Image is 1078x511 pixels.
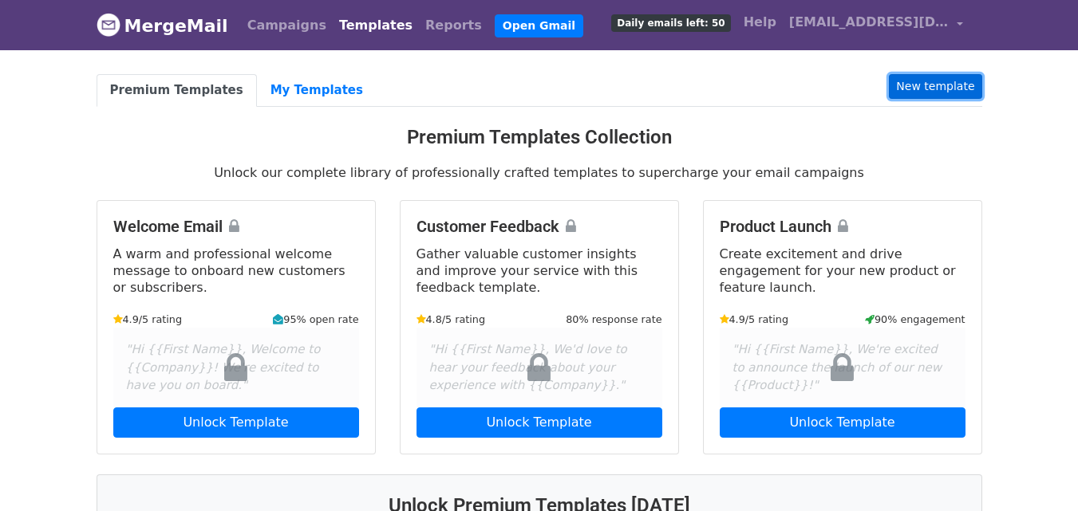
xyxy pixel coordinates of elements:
h4: Welcome Email [113,217,359,236]
small: 4.8/5 rating [417,312,486,327]
a: MergeMail [97,9,228,42]
small: 4.9/5 rating [720,312,789,327]
h4: Customer Feedback [417,217,662,236]
p: Gather valuable customer insights and improve your service with this feedback template. [417,246,662,296]
a: Campaigns [241,10,333,41]
h3: Premium Templates Collection [97,126,982,149]
a: My Templates [257,74,377,107]
a: Unlock Template [113,407,359,438]
small: 90% engagement [865,312,965,327]
span: Daily emails left: 50 [611,14,730,32]
a: Daily emails left: 50 [605,6,736,38]
a: New template [889,74,981,99]
iframe: Chat Widget [998,434,1078,511]
img: MergeMail logo [97,13,120,37]
p: Unlock our complete library of professionally crafted templates to supercharge your email campaigns [97,164,982,181]
div: "Hi {{First Name}}, Welcome to {{Company}}! We're excited to have you on board." [113,328,359,407]
div: "Hi {{First Name}}, We're excited to announce the launch of our new {{Product}}!" [720,328,965,407]
p: Create excitement and drive engagement for your new product or feature launch. [720,246,965,296]
div: "Hi {{First Name}}, We'd love to hear your feedback about your experience with {{Company}}." [417,328,662,407]
a: Unlock Template [417,407,662,438]
a: Open Gmail [495,14,583,37]
a: Help [737,6,783,38]
small: 4.9/5 rating [113,312,183,327]
a: Premium Templates [97,74,257,107]
a: Unlock Template [720,407,965,438]
a: Templates [333,10,419,41]
small: 80% response rate [566,312,661,327]
a: Reports [419,10,488,41]
small: 95% open rate [273,312,358,327]
a: [EMAIL_ADDRESS][DOMAIN_NAME] [783,6,969,44]
h4: Product Launch [720,217,965,236]
p: A warm and professional welcome message to onboard new customers or subscribers. [113,246,359,296]
span: [EMAIL_ADDRESS][DOMAIN_NAME] [789,13,949,32]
